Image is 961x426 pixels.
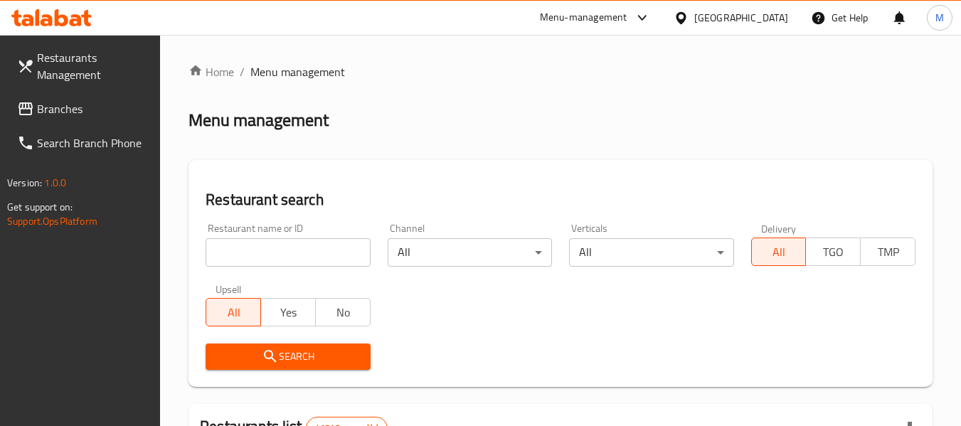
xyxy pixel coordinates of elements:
[189,63,933,80] nav: breadcrumb
[216,284,242,294] label: Upsell
[569,238,733,267] div: All
[250,63,345,80] span: Menu management
[260,298,316,326] button: Yes
[37,100,149,117] span: Branches
[267,302,310,323] span: Yes
[315,298,371,326] button: No
[812,242,855,262] span: TGO
[240,63,245,80] li: /
[758,242,801,262] span: All
[206,298,261,326] button: All
[6,41,161,92] a: Restaurants Management
[7,212,97,230] a: Support.OpsPlatform
[212,302,255,323] span: All
[189,63,234,80] a: Home
[6,92,161,126] a: Branches
[44,174,66,192] span: 1.0.0
[860,238,915,266] button: TMP
[7,174,42,192] span: Version:
[206,238,370,267] input: Search for restaurant name or ID..
[217,348,359,366] span: Search
[206,189,915,211] h2: Restaurant search
[805,238,861,266] button: TGO
[388,238,552,267] div: All
[935,10,944,26] span: M
[206,344,370,370] button: Search
[7,198,73,216] span: Get support on:
[751,238,807,266] button: All
[37,49,149,83] span: Restaurants Management
[540,9,627,26] div: Menu-management
[866,242,910,262] span: TMP
[694,10,788,26] div: [GEOGRAPHIC_DATA]
[37,134,149,151] span: Search Branch Phone
[189,109,329,132] h2: Menu management
[761,223,797,233] label: Delivery
[6,126,161,160] a: Search Branch Phone
[322,302,365,323] span: No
